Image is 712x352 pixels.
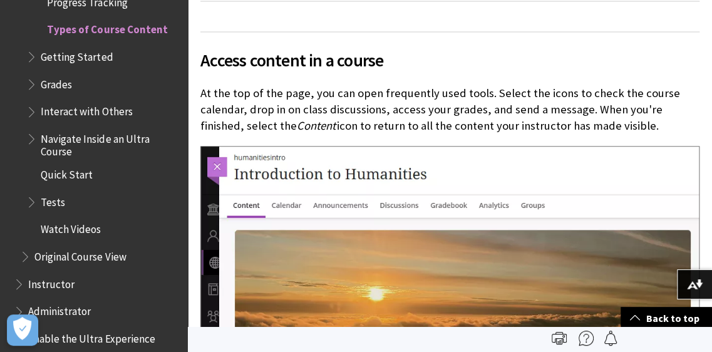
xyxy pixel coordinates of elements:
img: Follow this page [603,331,618,346]
span: Original Course View [34,246,126,263]
img: More help [579,331,594,346]
span: Administrator [28,301,91,318]
span: Interact with Others [41,101,132,118]
span: Navigate Inside an Ultra Course [41,128,179,158]
img: Print [552,331,567,346]
span: Enable the Ultra Experience [28,328,155,345]
span: Instructor [28,274,75,291]
span: Tests [41,192,65,209]
span: Types of Course Content [47,19,167,36]
span: Getting Started [41,46,113,63]
span: Watch Videos [41,219,101,236]
span: Grades [41,74,72,91]
a: Back to top [621,307,712,330]
button: Open Preferences [7,314,38,346]
p: At the top of the page, you can open frequently used tools. Select the icons to check the course ... [200,85,699,135]
span: Access content in a course [200,47,699,73]
span: Content [297,118,336,133]
span: Quick Start [41,164,93,181]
